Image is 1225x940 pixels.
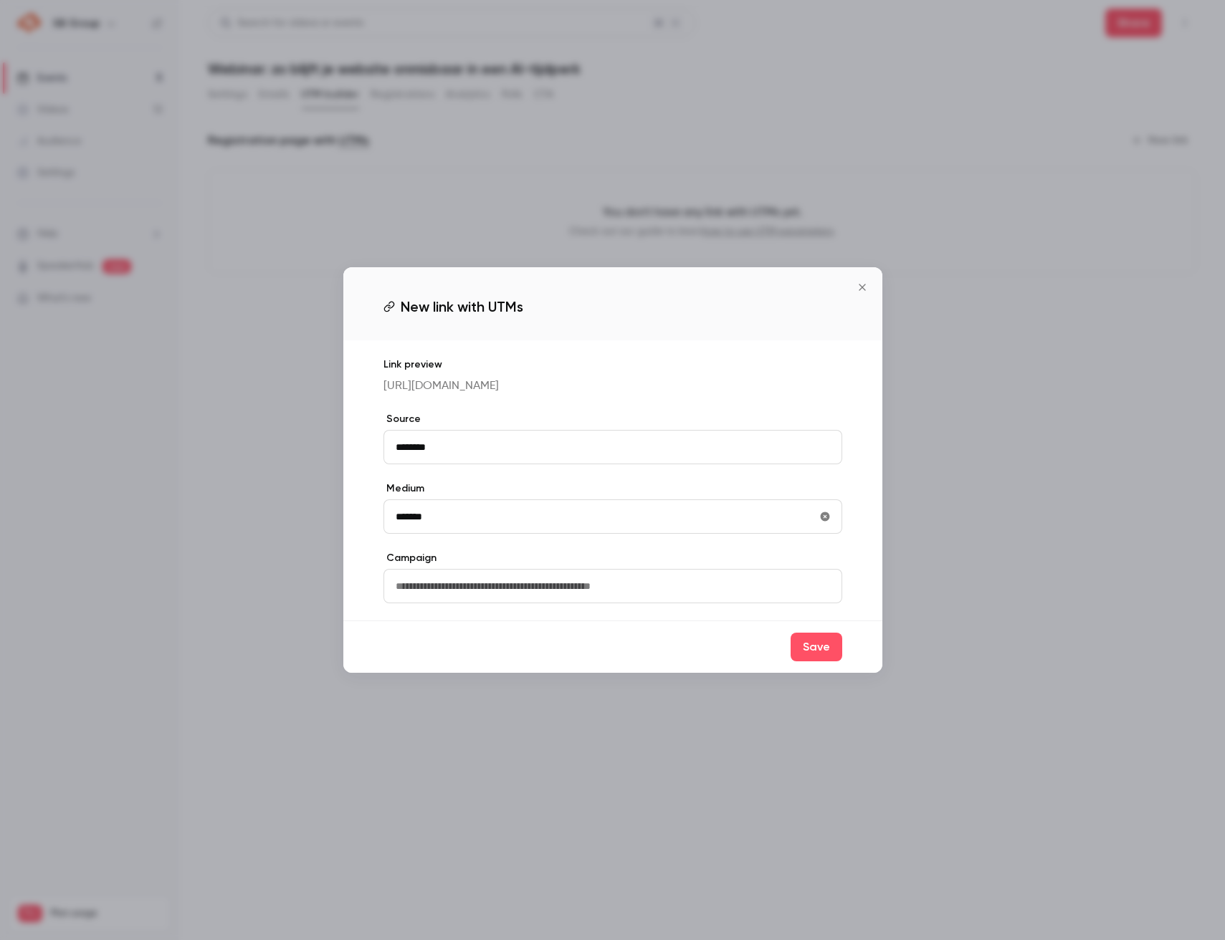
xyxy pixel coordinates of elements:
[814,505,836,528] button: utmMedium
[401,296,523,317] span: New link with UTMs
[791,633,842,661] button: Save
[383,378,842,395] p: [URL][DOMAIN_NAME]
[383,551,842,565] label: Campaign
[383,481,842,496] label: Medium
[848,273,877,302] button: Close
[383,358,842,372] p: Link preview
[383,412,842,426] label: Source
